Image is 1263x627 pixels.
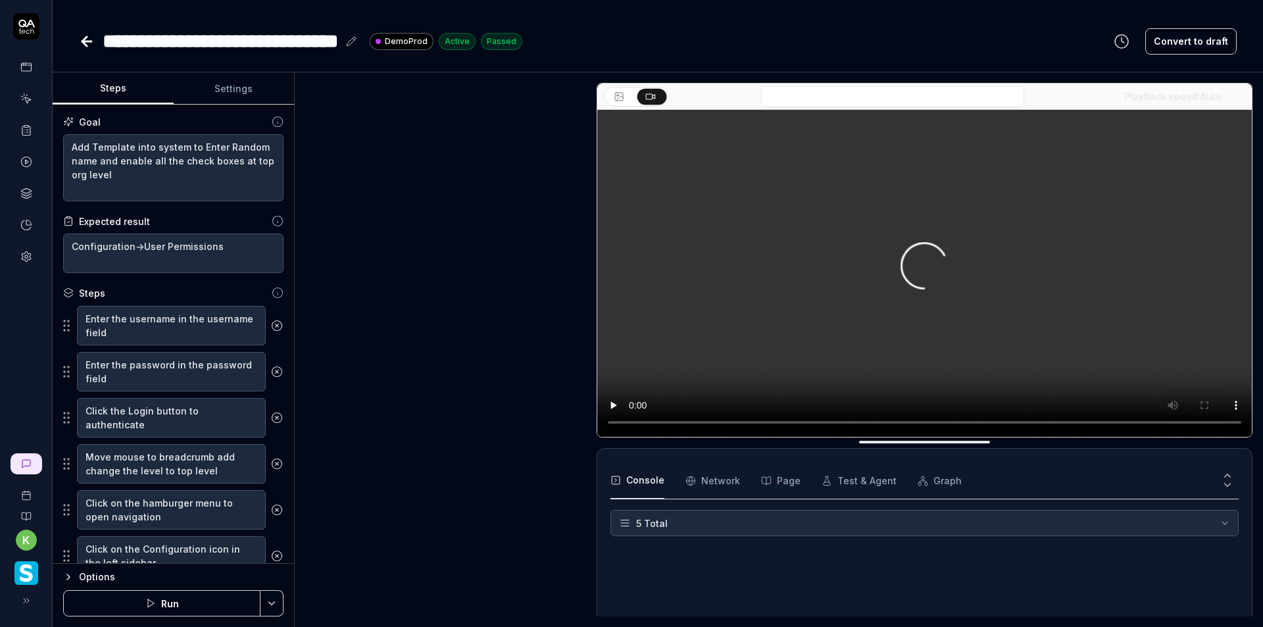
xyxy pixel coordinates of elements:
button: Remove step [266,405,288,431]
div: Steps [79,286,105,300]
button: Run [63,590,260,616]
button: Graph [918,463,962,499]
div: Options [79,569,284,585]
button: Steps [53,73,174,105]
button: Convert to draft [1145,28,1237,55]
div: Expected result [79,214,150,228]
div: Suggestions [63,351,284,392]
button: Remove step [266,451,288,477]
button: Smartlinx Logo [5,551,47,588]
button: Options [63,569,284,585]
button: Settings [174,73,295,105]
div: Suggestions [63,397,284,438]
div: Passed [481,33,522,50]
button: Network [685,463,740,499]
button: k [16,530,37,551]
div: Suggestions [63,443,284,484]
button: Remove step [266,497,288,523]
span: DemoProd [385,36,428,47]
img: Smartlinx Logo [14,561,38,585]
div: Suggestions [63,489,284,530]
div: Playback speed: [1124,89,1222,103]
button: Test & Agent [822,463,897,499]
a: New conversation [11,453,42,474]
button: Remove step [266,313,288,339]
button: Console [610,463,664,499]
button: Remove step [266,543,288,569]
button: Page [761,463,801,499]
div: Active [439,33,476,50]
button: View version history [1106,28,1137,55]
div: Goal [79,115,101,129]
a: DemoProd [370,32,433,50]
a: Documentation [5,501,47,522]
div: Suggestions [63,536,284,576]
a: Book a call with us [5,480,47,501]
div: Suggestions [63,305,284,346]
button: Remove step [266,359,288,385]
